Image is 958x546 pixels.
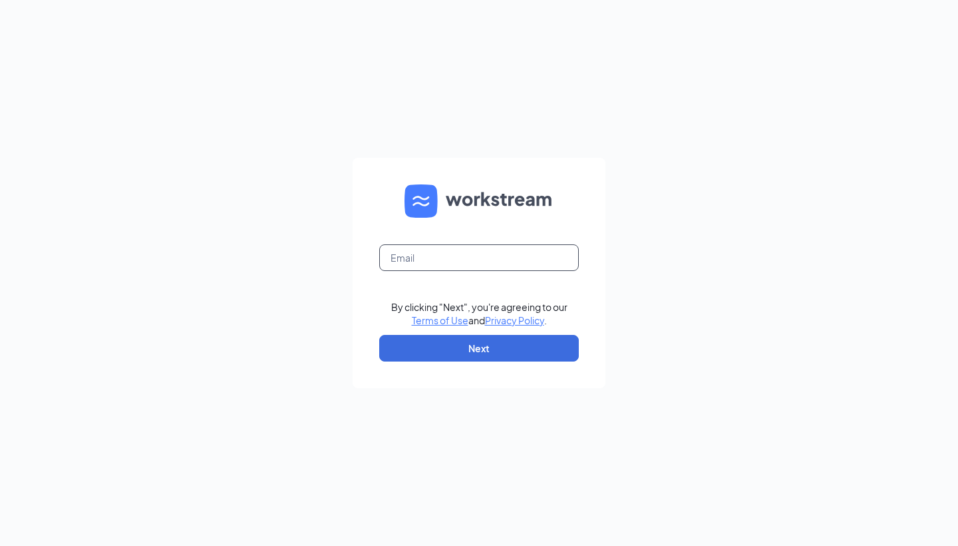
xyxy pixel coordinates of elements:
[404,184,554,218] img: WS logo and Workstream text
[379,244,579,271] input: Email
[379,335,579,362] button: Next
[485,314,544,326] a: Privacy Policy
[412,314,468,326] a: Terms of Use
[391,300,567,327] div: By clicking "Next", you're agreeing to our and .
